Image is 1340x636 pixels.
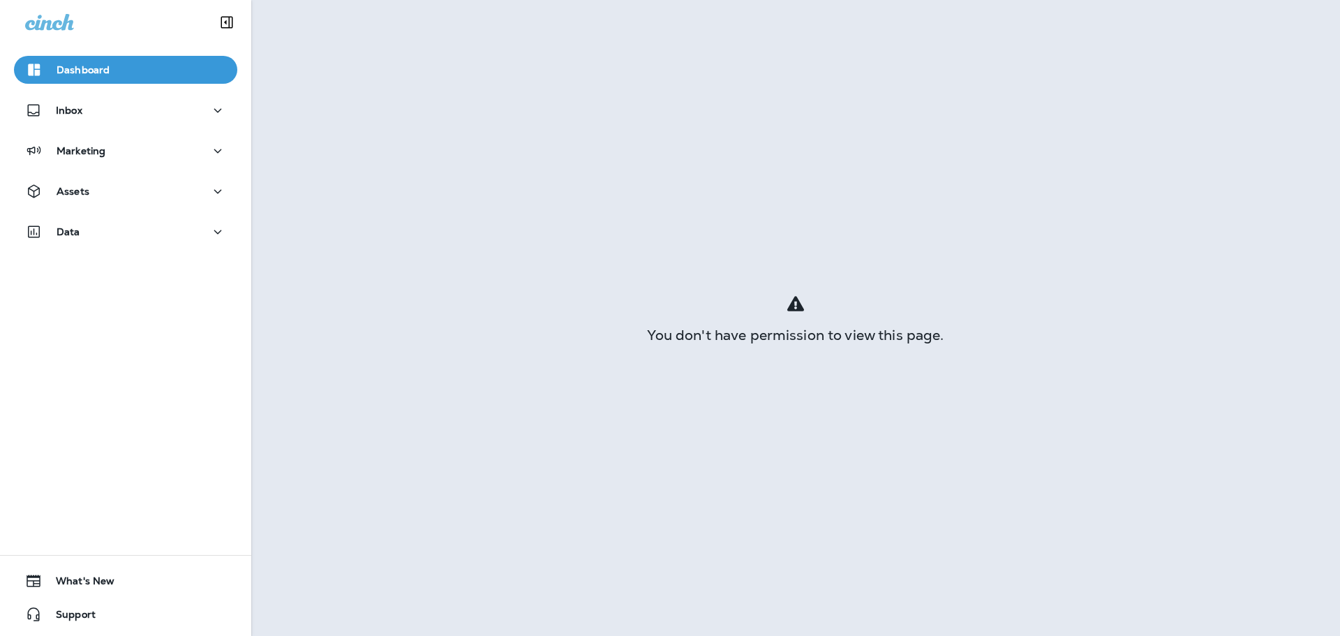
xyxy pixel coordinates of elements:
[57,226,80,237] p: Data
[57,145,105,156] p: Marketing
[14,177,237,205] button: Assets
[14,96,237,124] button: Inbox
[14,600,237,628] button: Support
[251,330,1340,341] div: You don't have permission to view this page.
[57,64,110,75] p: Dashboard
[57,186,89,197] p: Assets
[42,575,114,592] span: What's New
[14,218,237,246] button: Data
[207,8,246,36] button: Collapse Sidebar
[14,56,237,84] button: Dashboard
[42,609,96,626] span: Support
[14,137,237,165] button: Marketing
[14,567,237,595] button: What's New
[56,105,82,116] p: Inbox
